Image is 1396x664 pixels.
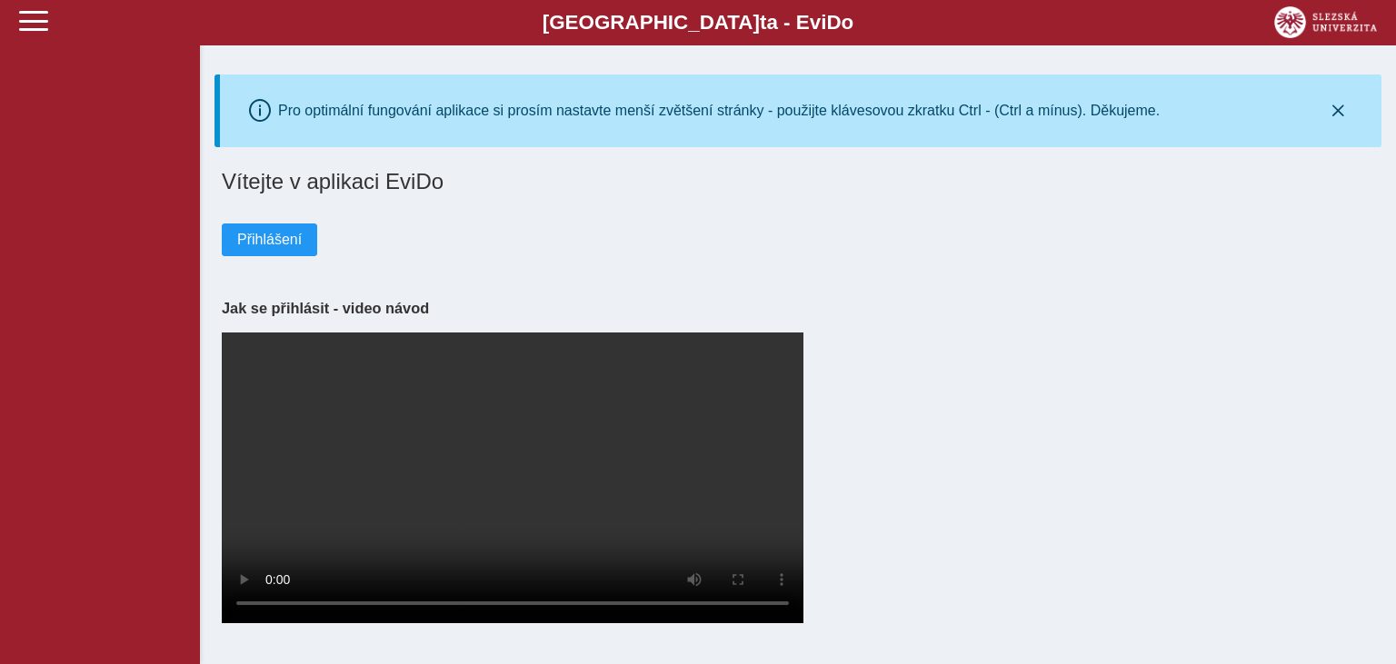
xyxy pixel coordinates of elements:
[826,11,841,34] span: D
[222,300,1374,317] h3: Jak se přihlásit - video návod
[222,332,803,623] video: Your browser does not support the video tag.
[222,223,317,256] button: Přihlášení
[760,11,766,34] span: t
[55,11,1341,35] b: [GEOGRAPHIC_DATA] a - Evi
[842,11,854,34] span: o
[1274,6,1377,38] img: logo_web_su.png
[222,169,1374,194] h1: Vítejte v aplikaci EviDo
[237,232,302,248] span: Přihlášení
[278,103,1160,119] div: Pro optimální fungování aplikace si prosím nastavte menší zvětšení stránky - použijte klávesovou ...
